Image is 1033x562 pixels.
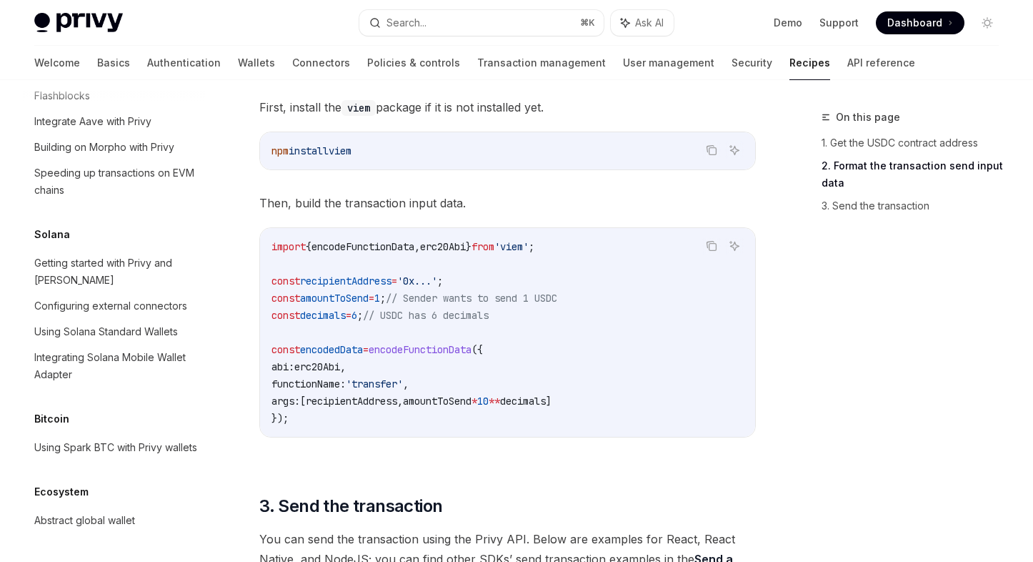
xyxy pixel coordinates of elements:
span: On this page [836,109,900,126]
span: } [466,240,471,253]
div: Integrating Solana Mobile Wallet Adapter [34,349,197,383]
a: Transaction management [477,46,606,80]
span: Dashboard [887,16,942,30]
span: // Sender wants to send 1 USDC [386,292,557,305]
a: Welcome [34,46,80,80]
a: Speeding up transactions on EVM chains [23,160,206,203]
h5: Solana [34,226,70,243]
a: Wallets [238,46,275,80]
a: Integrate Aave with Privy [23,109,206,134]
span: recipientAddress [300,275,391,287]
span: 'viem' [494,240,529,253]
div: Search... [386,14,426,31]
span: const [271,292,300,305]
span: = [369,292,374,305]
span: ⌘ K [580,17,595,29]
a: Getting started with Privy and [PERSON_NAME] [23,250,206,293]
button: Toggle dark mode [976,11,999,34]
span: ; [357,309,363,322]
a: 2. Format the transaction send input data [822,154,1010,194]
a: API reference [847,46,915,80]
a: 3. Send the transaction [822,194,1010,217]
button: Search...⌘K [359,10,603,36]
span: from [471,240,494,253]
button: Ask AI [611,10,674,36]
span: 'transfer' [346,378,403,390]
a: Dashboard [876,11,964,34]
div: Using Spark BTC with Privy wallets [34,439,197,456]
span: 10 [477,395,489,408]
span: = [363,343,369,356]
span: const [271,309,300,322]
a: Integrating Solana Mobile Wallet Adapter [23,345,206,388]
a: Support [819,16,859,30]
span: encodedData [300,343,363,356]
span: ({ [471,343,483,356]
span: = [391,275,397,287]
div: Integrate Aave with Privy [34,113,151,130]
a: Building on Morpho with Privy [23,134,206,160]
div: Abstract global wallet [34,512,135,529]
span: , [403,378,409,390]
div: Getting started with Privy and [PERSON_NAME] [34,255,197,289]
span: import [271,240,306,253]
a: Abstract global wallet [23,508,206,533]
a: Configuring external connectors [23,293,206,319]
div: Speeding up transactions on EVM chains [34,164,197,199]
span: ; [380,292,386,305]
span: , [340,360,346,373]
a: Using Spark BTC with Privy wallets [23,435,206,460]
span: ] [546,395,552,408]
span: [ [300,395,306,408]
a: Security [732,46,772,80]
span: First, install the package if it is not installed yet. [259,97,756,117]
span: amountToSend [300,292,369,305]
span: , [414,240,420,253]
button: Copy the contents from the code block [702,237,721,255]
button: Ask AI [725,141,744,159]
a: 1. Get the USDC contract address [822,132,1010,154]
span: functionName: [271,378,346,390]
h5: Ecosystem [34,483,89,501]
span: 3. Send the transaction [259,495,442,518]
a: Basics [97,46,130,80]
span: '0x...' [397,275,437,287]
img: light logo [34,13,123,33]
a: Recipes [789,46,830,80]
button: Copy the contents from the code block [702,141,721,159]
span: = [346,309,351,322]
span: viem [329,144,351,157]
span: amountToSend [403,395,471,408]
div: Building on Morpho with Privy [34,139,174,156]
div: Configuring external connectors [34,297,187,315]
span: ; [437,275,443,287]
span: erc20Abi [294,360,340,373]
span: decimals [500,395,546,408]
span: 6 [351,309,357,322]
span: recipientAddress [306,395,397,408]
code: viem [341,100,376,116]
span: { [306,240,311,253]
a: Connectors [292,46,350,80]
h5: Bitcoin [34,410,69,428]
button: Ask AI [725,237,744,255]
span: args: [271,395,300,408]
a: Policies & controls [367,46,460,80]
a: Demo [774,16,802,30]
a: Using Solana Standard Wallets [23,319,206,345]
a: Authentication [147,46,221,80]
span: erc20Abi [420,240,466,253]
span: 1 [374,292,380,305]
span: const [271,275,300,287]
span: // USDC has 6 decimals [363,309,489,322]
span: decimals [300,309,346,322]
span: const [271,343,300,356]
span: encodeFunctionData [369,343,471,356]
div: Using Solana Standard Wallets [34,323,178,340]
span: Ask AI [635,16,664,30]
span: encodeFunctionData [311,240,414,253]
span: npm [271,144,289,157]
span: }); [271,412,289,425]
span: abi: [271,360,294,373]
span: Then, build the transaction input data. [259,193,756,213]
